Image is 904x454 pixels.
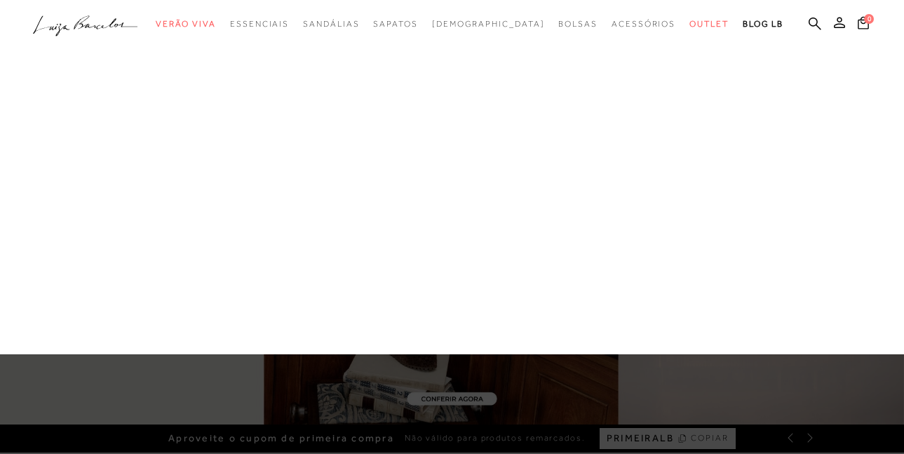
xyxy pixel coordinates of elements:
[558,11,598,37] a: categoryNavScreenReaderText
[432,11,545,37] a: noSubCategoriesText
[373,11,417,37] a: categoryNavScreenReaderText
[230,11,289,37] a: categoryNavScreenReaderText
[432,19,545,29] span: [DEMOGRAPHIC_DATA]
[156,11,216,37] a: categoryNavScreenReaderText
[612,11,675,37] a: categoryNavScreenReaderText
[230,19,289,29] span: Essenciais
[558,19,598,29] span: Bolsas
[689,19,729,29] span: Outlet
[743,11,783,37] a: BLOG LB
[373,19,417,29] span: Sapatos
[612,19,675,29] span: Acessórios
[303,11,359,37] a: categoryNavScreenReaderText
[743,19,783,29] span: BLOG LB
[864,14,874,24] span: 0
[854,15,873,34] button: 0
[303,19,359,29] span: Sandálias
[689,11,729,37] a: categoryNavScreenReaderText
[156,19,216,29] span: Verão Viva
